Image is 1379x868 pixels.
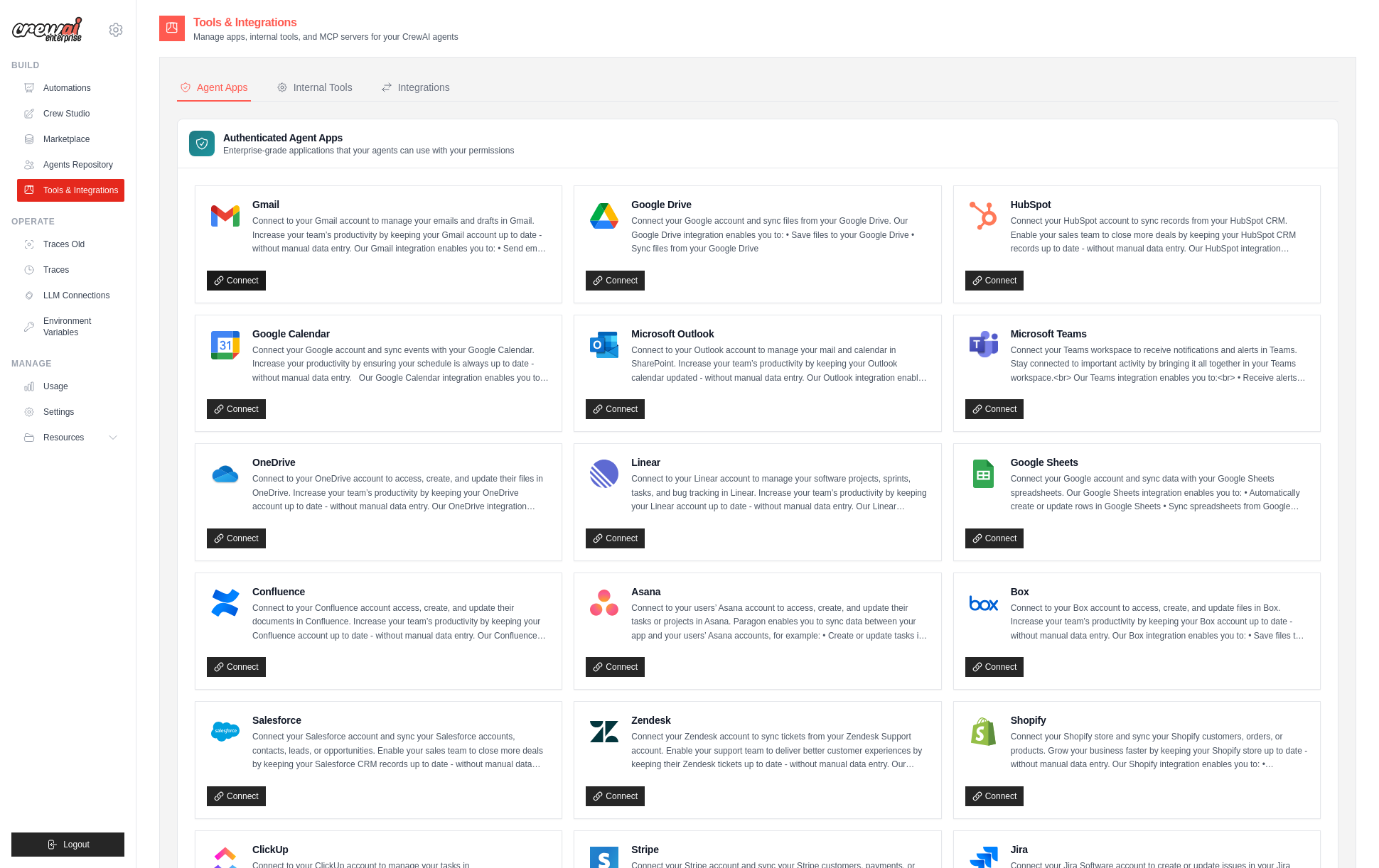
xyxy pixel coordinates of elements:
div: Integrations [381,80,450,94]
h4: Stripe [631,842,929,857]
h4: Microsoft Teams [1011,327,1309,341]
a: Connect [586,399,645,419]
button: Agent Apps [177,75,251,102]
h3: Authenticated Agent Apps [223,131,515,145]
a: Environment Variables [17,310,124,344]
h4: Confluence [252,585,550,599]
button: Internal Tools [274,75,355,102]
img: Gmail Logo [211,202,240,230]
h4: Linear [631,455,929,470]
img: Google Drive Logo [590,202,618,230]
p: Connect to your users’ Asana account to access, create, and update their tasks or projects in Asa... [631,602,929,644]
img: Salesforce Logo [211,717,240,746]
div: Internal Tools [277,80,353,94]
a: Traces [17,259,124,281]
a: Connect [207,786,266,806]
a: Connect [207,657,266,677]
a: Connect [586,271,645,291]
p: Connect to your Confluence account access, create, and update their documents in Confluence. Incr... [252,602,550,644]
a: Connect [965,271,1024,291]
a: Marketplace [17,128,124,151]
span: Resources [43,432,84,443]
p: Manage apps, internal tools, and MCP servers for your CrewAI agents [193,31,458,43]
a: Connect [207,399,266,419]
div: Operate [11,216,124,227]
img: Asana Logo [590,589,618,617]
h4: Box [1011,585,1309,599]
h4: ClickUp [252,842,550,857]
h4: Google Sheets [1011,455,1309,470]
a: Usage [17,375,124,398]
p: Connect your Google account and sync data with your Google Sheets spreadsheets. Our Google Sheets... [1011,472,1309,514]
h4: HubSpot [1011,197,1309,212]
img: Google Sheets Logo [970,460,998,488]
p: Connect to your Gmail account to manage your emails and drafts in Gmail. Increase your team’s pro... [252,215,550,256]
h4: Zendesk [631,713,929,727]
img: Linear Logo [590,460,618,488]
a: Tools & Integrations [17,179,124,202]
p: Connect your HubSpot account to sync records from your HubSpot CRM. Enable your sales team to clo... [1011,215,1309,256]
img: Confluence Logo [211,589,240,617]
img: Logo [11,16,82,43]
a: Connect [965,657,1024,677]
p: Connect your Salesforce account and sync your Salesforce accounts, contacts, leads, or opportunit... [252,730,550,772]
h4: Jira [1011,842,1309,857]
h4: Salesforce [252,713,550,727]
a: Agents Repository [17,153,124,176]
div: Agent Apps [180,80,248,94]
h4: Asana [631,585,929,599]
p: Connect to your OneDrive account to access, create, and update their files in OneDrive. Increase ... [252,472,550,514]
h4: Gmail [252,197,550,212]
a: Connect [207,271,266,291]
h4: OneDrive [252,455,550,470]
div: Build [11,60,124,71]
a: Connect [965,528,1024,548]
a: Connect [207,528,266,548]
h4: Google Calendar [252,327,550,341]
p: Connect to your Box account to access, create, and update files in Box. Increase your team’s prod... [1011,602,1309,644]
p: Connect to your Outlook account to manage your mail and calendar in SharePoint. Increase your tea... [631,344,929,386]
div: Manage [11,358,124,369]
img: HubSpot Logo [970,202,998,230]
h4: Microsoft Outlook [631,327,929,341]
a: Connect [586,657,645,677]
a: Settings [17,401,124,423]
img: Google Calendar Logo [211,331,240,359]
img: Microsoft Teams Logo [970,331,998,359]
p: Connect your Google account and sync files from your Google Drive. Our Google Drive integration e... [631,215,929,256]
img: Zendesk Logo [590,717,618,746]
a: Automations [17,77,124,99]
p: Connect to your Linear account to manage your software projects, sprints, tasks, and bug tracking... [631,472,929,514]
p: Connect your Teams workspace to receive notifications and alerts in Teams. Stay connected to impo... [1011,344,1309,386]
button: Integrations [378,75,453,102]
button: Resources [17,426,124,449]
p: Connect your Shopify store and sync your Shopify customers, orders, or products. Grow your busine... [1011,730,1309,772]
a: Crew Studio [17,102,124,125]
h2: Tools & Integrations [193,14,458,31]
p: Connect your Zendesk account to sync tickets from your Zendesk Support account. Enable your suppo... [631,730,929,772]
a: Connect [586,786,645,806]
p: Connect your Google account and sync events with your Google Calendar. Increase your productivity... [252,344,550,386]
a: Connect [965,399,1024,419]
a: LLM Connections [17,284,124,307]
button: Logout [11,832,124,857]
span: Logout [63,839,90,850]
a: Connect [586,528,645,548]
img: OneDrive Logo [211,460,240,488]
h4: Shopify [1011,713,1309,727]
a: Traces Old [17,233,124,256]
h4: Google Drive [631,197,929,212]
img: Box Logo [970,589,998,617]
img: Microsoft Outlook Logo [590,331,618,359]
a: Connect [965,786,1024,806]
img: Shopify Logo [970,717,998,746]
p: Enterprise-grade applications that your agents can use with your permissions [223,145,515,156]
